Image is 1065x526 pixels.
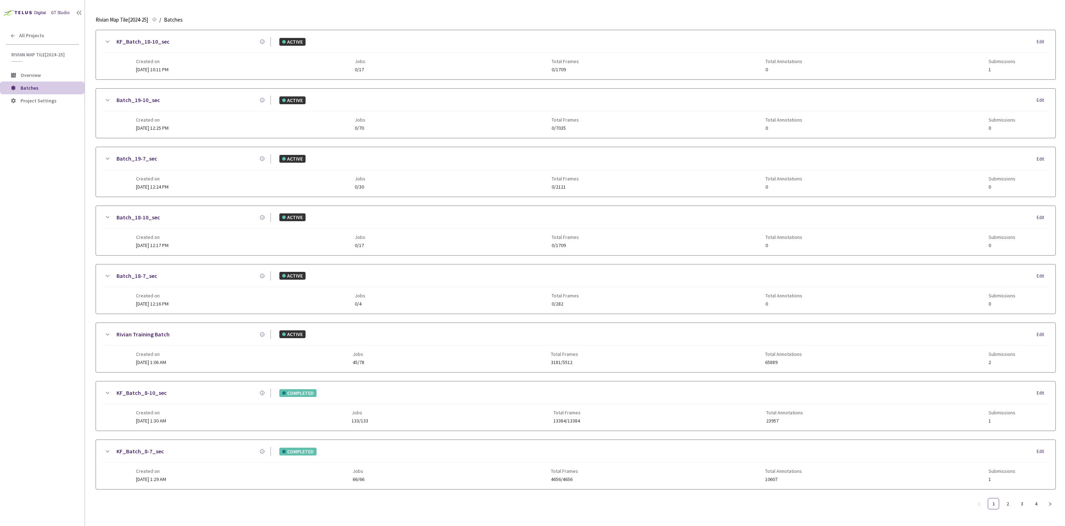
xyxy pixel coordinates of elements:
span: Total Annotations [765,234,802,240]
span: Submissions [989,293,1015,298]
div: ACTIVE [279,272,306,280]
span: Submissions [989,234,1015,240]
a: Batch_19-7_sec [116,154,157,163]
span: Total Frames [552,293,579,298]
span: Total Frames [551,468,578,474]
span: Created on [136,234,169,240]
span: 2 [989,360,1015,365]
button: left [974,498,985,509]
span: 0/30 [355,184,365,190]
span: Total Annotations [765,176,802,181]
span: 0/1709 [552,67,579,72]
span: 0/17 [355,67,365,72]
button: right [1044,498,1056,509]
span: Total Frames [552,234,579,240]
span: Jobs [352,410,368,415]
span: 66/66 [353,477,364,482]
span: [DATE] 12:24 PM [136,184,169,190]
li: 3 [1016,498,1027,509]
div: Batch_18-7_secACTIVEEditCreated on[DATE] 12:16 PMJobs0/4Total Frames0/282Total Annotations0Submis... [96,264,1055,314]
span: Created on [136,117,169,123]
span: 0/4 [355,301,365,307]
div: Edit [1037,97,1048,104]
a: 1 [988,498,999,509]
span: Submissions [989,410,1015,415]
div: Edit [1037,156,1048,163]
div: ACTIVE [279,96,306,104]
span: 4656/4656 [551,477,578,482]
a: Rivian Training Batch [116,330,170,339]
span: Total Annotations [766,410,803,415]
span: 0/282 [552,301,579,307]
span: Total Annotations [765,293,802,298]
span: 0/70 [355,125,365,131]
div: ACTIVE [279,155,306,163]
span: 0 [765,243,802,248]
span: Total Annotations [765,58,802,64]
span: 1 [989,67,1015,72]
div: COMPLETED [279,389,317,397]
div: Batch_19-7_secACTIVEEditCreated on[DATE] 12:24 PMJobs0/30Total Frames0/2121Total Annotations0Subm... [96,147,1055,196]
span: Jobs [355,234,365,240]
span: 1 [989,477,1015,482]
span: [DATE] 1:29 AM [136,476,166,482]
span: [DATE] 12:17 PM [136,242,169,248]
a: Batch_18-10_sec [116,213,160,222]
span: Total Annotations [765,117,802,123]
a: 3 [1016,498,1027,509]
span: Jobs [355,176,365,181]
span: 0/1709 [552,243,579,248]
span: Project Settings [21,97,57,104]
span: All Projects [19,33,44,39]
span: Total Annotations [765,351,802,357]
span: 0/17 [355,243,365,248]
span: Total Frames [552,117,579,123]
span: [DATE] 12:25 PM [136,125,169,131]
a: KF_Batch_18-10_sec [116,37,170,46]
li: Next Page [1044,498,1056,509]
span: Jobs [353,468,364,474]
span: Submissions [989,351,1015,357]
span: 65889 [765,360,802,365]
div: COMPLETED [279,448,317,455]
span: Rivian Map Tile[2024-25] [11,52,75,58]
span: 0 [989,301,1015,307]
li: / [159,16,161,24]
span: 0 [765,184,802,190]
span: Created on [136,410,166,415]
div: ACTIVE [279,213,306,221]
span: 45/78 [353,360,364,365]
span: Created on [136,293,169,298]
span: 0 [765,301,802,307]
span: [DATE] 12:16 PM [136,301,169,307]
span: Batches [164,16,183,24]
span: Jobs [355,58,365,64]
div: ACTIVE [279,38,306,46]
div: KF_Batch_8-10_secCOMPLETEDEditCreated on[DATE] 1:30 AMJobs133/133Total Frames13384/13384Total Ann... [96,381,1055,431]
div: ACTIVE [279,330,306,338]
span: Created on [136,176,169,181]
div: KF_Batch_18-10_secACTIVEEditCreated on[DATE] 10:11 PMJobs0/17Total Frames0/1709Total Annotations0... [96,30,1055,79]
span: Total Frames [551,351,578,357]
span: 0 [765,67,802,72]
div: Edit [1037,214,1048,221]
li: Previous Page [974,498,985,509]
span: 10607 [765,477,802,482]
span: left [977,502,981,506]
span: [DATE] 10:11 PM [136,66,169,73]
span: Total Frames [553,410,581,415]
span: Submissions [989,176,1015,181]
span: 0/7035 [552,125,579,131]
a: 4 [1031,498,1041,509]
span: Submissions [989,117,1015,123]
div: Edit [1037,273,1048,280]
span: Submissions [989,58,1015,64]
span: Jobs [353,351,364,357]
a: 2 [1002,498,1013,509]
span: Rivian Map Tile[2024-25] [96,16,148,24]
span: 0 [989,243,1015,248]
span: Overview [21,72,41,78]
span: Created on [136,468,166,474]
a: Batch_19-10_sec [116,96,160,105]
